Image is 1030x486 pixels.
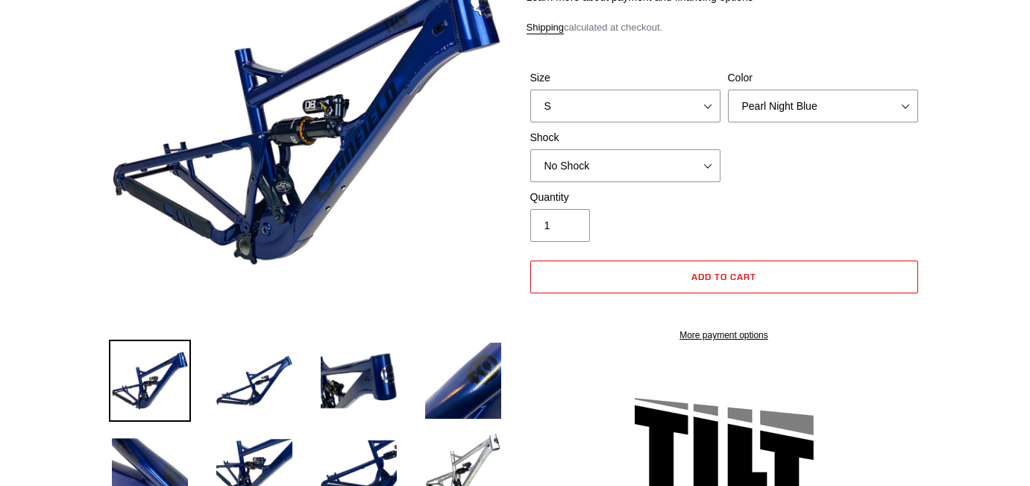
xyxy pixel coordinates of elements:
span: Add to cart [691,271,756,282]
a: Shipping [527,22,565,34]
div: calculated at checkout. [527,20,922,35]
img: Load image into Gallery viewer, TILT - Frameset [318,340,400,422]
label: Quantity [530,190,720,205]
img: Load image into Gallery viewer, TILT - Frameset [422,340,504,422]
button: Add to cart [530,261,918,293]
img: Load image into Gallery viewer, TILT - Frameset [213,340,295,422]
label: Shock [530,130,720,146]
label: Color [728,70,918,86]
label: Size [530,70,720,86]
img: Load image into Gallery viewer, TILT - Frameset [109,340,191,422]
a: More payment options [530,328,918,342]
